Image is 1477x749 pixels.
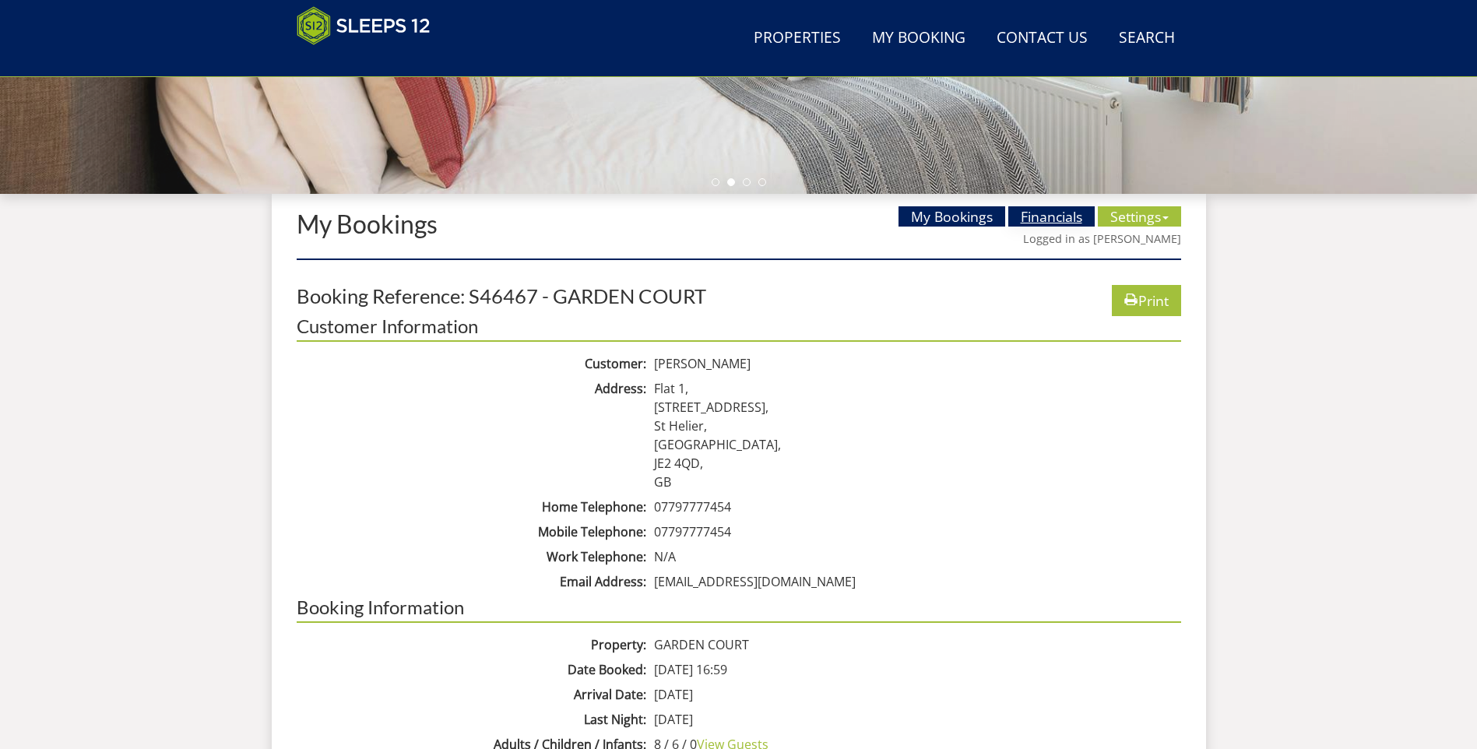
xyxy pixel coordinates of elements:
[297,635,650,654] dt: Property
[297,498,650,516] dt: Home Telephone
[650,572,1181,591] dd: [EMAIL_ADDRESS][DOMAIN_NAME]
[297,547,650,566] dt: Work Telephone
[297,660,650,679] dt: Date Booked
[1008,206,1095,227] a: Financials
[990,21,1094,56] a: Contact Us
[650,547,1181,566] dd: N/A
[297,354,1181,623] h3: Booking Information
[297,710,650,729] dt: Last Night
[297,572,650,591] dt: Email Address
[297,379,650,398] dt: Address
[650,685,1181,704] dd: [DATE]
[297,209,438,239] a: My Bookings
[866,21,972,56] a: My Booking
[297,285,706,307] h2: Booking Reference: S46467 - GARDEN COURT
[650,710,1181,729] dd: [DATE]
[1112,285,1181,315] a: Print
[297,522,650,541] dt: Mobile Telephone
[747,21,847,56] a: Properties
[297,316,1181,342] h3: Customer Information
[1113,21,1181,56] a: Search
[650,635,1181,654] dd: GARDEN COURT
[650,498,1181,516] dd: 07797777454
[1098,206,1181,227] a: Settings
[650,522,1181,541] dd: 07797777454
[297,685,650,704] dt: Arrival Date
[289,55,452,68] iframe: Customer reviews powered by Trustpilot
[1023,231,1181,246] a: Logged in as [PERSON_NAME]
[650,354,1181,373] dd: [PERSON_NAME]
[297,6,431,45] img: Sleeps 12
[297,354,650,373] dt: Customer
[899,206,1005,227] a: My Bookings
[650,379,1181,491] dd: Flat 1, [STREET_ADDRESS], St Helier, [GEOGRAPHIC_DATA], JE2 4QD, GB
[650,660,1181,679] dd: [DATE] 16:59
